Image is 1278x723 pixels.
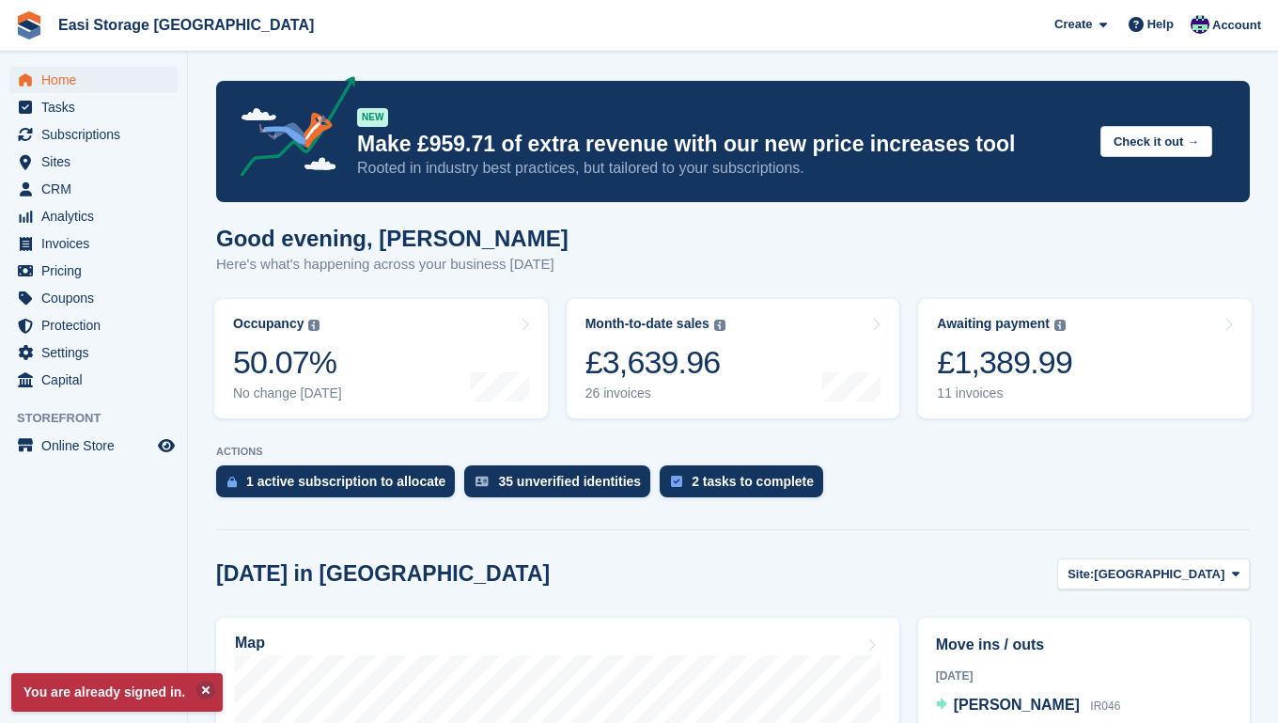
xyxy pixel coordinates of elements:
[9,230,178,257] a: menu
[233,316,304,332] div: Occupancy
[937,343,1072,382] div: £1,389.99
[357,158,1085,179] p: Rooted in industry best practices, but tailored to your subscriptions.
[9,94,178,120] a: menu
[1191,15,1209,34] img: Steven Cusick
[937,385,1072,401] div: 11 invoices
[714,320,725,331] img: icon-info-grey-7440780725fd019a000dd9b08b2336e03edf1995a4989e88bcd33f0948082b44.svg
[41,67,154,93] span: Home
[1147,15,1174,34] span: Help
[1054,320,1066,331] img: icon-info-grey-7440780725fd019a000dd9b08b2336e03edf1995a4989e88bcd33f0948082b44.svg
[464,465,660,507] a: 35 unverified identities
[41,230,154,257] span: Invoices
[216,254,569,275] p: Here's what's happening across your business [DATE]
[155,434,178,457] a: Preview store
[17,409,187,428] span: Storefront
[1057,558,1250,589] button: Site: [GEOGRAPHIC_DATA]
[585,316,709,332] div: Month-to-date sales
[1212,16,1261,35] span: Account
[51,9,321,40] a: Easi Storage [GEOGRAPHIC_DATA]
[225,76,356,183] img: price-adjustments-announcement-icon-8257ccfd72463d97f412b2fc003d46551f7dbcb40ab6d574587a9cd5c0d94...
[567,299,900,418] a: Month-to-date sales £3,639.96 26 invoices
[9,312,178,338] a: menu
[1068,565,1094,584] span: Site:
[936,668,1232,684] div: [DATE]
[1054,15,1092,34] span: Create
[227,476,237,488] img: active_subscription_to_allocate_icon-d502201f5373d7db506a760aba3b589e785aa758c864c3986d89f69b8ff3...
[936,694,1121,718] a: [PERSON_NAME] IR046
[41,258,154,284] span: Pricing
[41,312,154,338] span: Protection
[9,339,178,366] a: menu
[937,316,1050,332] div: Awaiting payment
[357,108,388,127] div: NEW
[308,320,319,331] img: icon-info-grey-7440780725fd019a000dd9b08b2336e03edf1995a4989e88bcd33f0948082b44.svg
[214,299,548,418] a: Occupancy 50.07% No change [DATE]
[585,343,725,382] div: £3,639.96
[235,635,265,652] h2: Map
[41,339,154,366] span: Settings
[475,476,489,487] img: verify_identity-adf6edd0f0f0b5bbfe63781bf79b02c33cf7c696d77639b501bdc392416b5a36.svg
[671,476,682,487] img: task-75834270c22a3079a89374b754ae025e5fb1db73e45f91037f5363f120a921f8.svg
[498,474,641,489] div: 35 unverified identities
[41,432,154,459] span: Online Store
[357,131,1085,158] p: Make £959.71 of extra revenue with our new price increases tool
[9,258,178,284] a: menu
[41,94,154,120] span: Tasks
[9,67,178,93] a: menu
[9,149,178,175] a: menu
[41,176,154,202] span: CRM
[233,343,342,382] div: 50.07%
[1094,565,1224,584] span: [GEOGRAPHIC_DATA]
[936,634,1232,656] h2: Move ins / outs
[692,474,814,489] div: 2 tasks to complete
[9,367,178,393] a: menu
[233,385,342,401] div: No change [DATE]
[1100,126,1212,157] button: Check it out →
[41,285,154,311] span: Coupons
[9,203,178,229] a: menu
[246,474,445,489] div: 1 active subscription to allocate
[216,446,1250,458] p: ACTIONS
[918,299,1252,418] a: Awaiting payment £1,389.99 11 invoices
[41,121,154,148] span: Subscriptions
[216,465,464,507] a: 1 active subscription to allocate
[11,673,223,712] p: You are already signed in.
[216,561,550,587] h2: [DATE] in [GEOGRAPHIC_DATA]
[41,203,154,229] span: Analytics
[9,285,178,311] a: menu
[41,367,154,393] span: Capital
[660,465,833,507] a: 2 tasks to complete
[41,149,154,175] span: Sites
[15,11,43,39] img: stora-icon-8386f47178a22dfd0bd8f6a31ec36ba5ce8667c1dd55bd0f319d3a0aa187defe.svg
[954,697,1080,713] span: [PERSON_NAME]
[585,385,725,401] div: 26 invoices
[1090,699,1120,713] span: IR046
[216,226,569,251] h1: Good evening, [PERSON_NAME]
[9,121,178,148] a: menu
[9,176,178,202] a: menu
[9,432,178,459] a: menu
